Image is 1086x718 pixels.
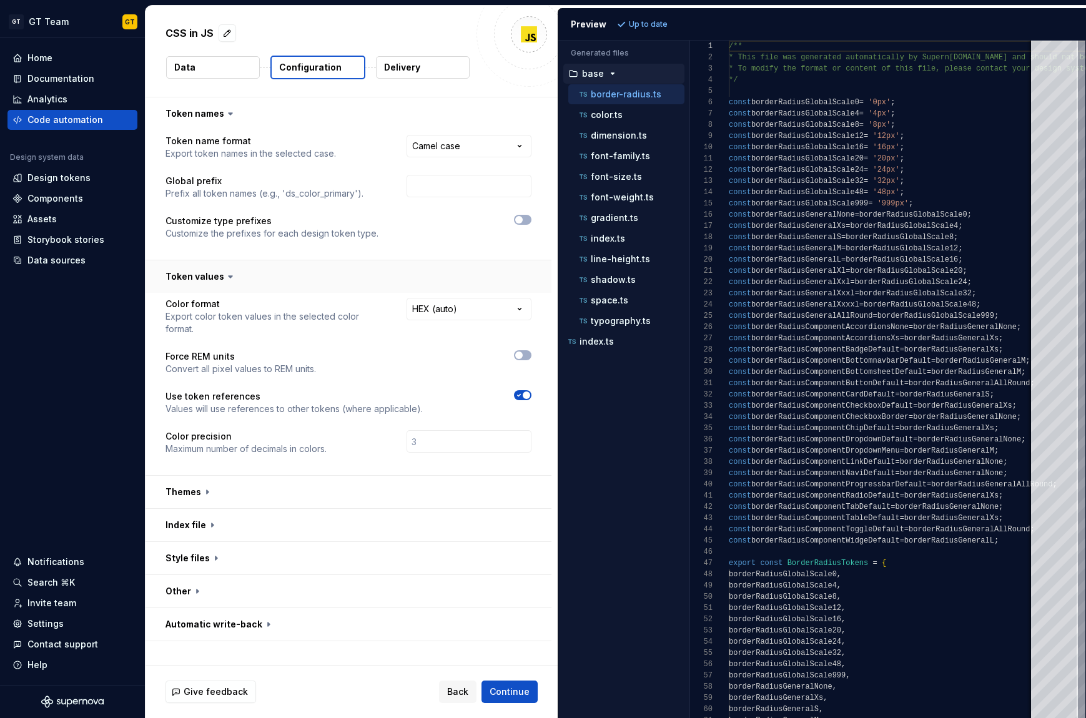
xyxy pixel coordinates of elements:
button: font-size.ts [568,170,684,184]
span: = [864,188,868,197]
div: 4 [690,74,713,86]
div: 2 [690,52,713,63]
span: ; [959,255,963,264]
span: ; [994,312,999,320]
p: base [582,69,604,79]
span: borderRadiusGlobalScale4 [851,222,959,230]
span: borderRadiusGlobalScale20 [851,267,963,275]
span: borderRadiusGeneralM [904,446,994,455]
div: 3 [690,63,713,74]
span: borderRadiusGlobalScale999 [751,199,868,208]
span: ; [1017,413,1021,421]
span: const [729,210,751,219]
span: borderRadiusGeneralNone [918,435,1022,444]
span: = [914,435,918,444]
span: = [900,446,904,455]
span: borderRadiusGeneralXxxxl [751,300,859,309]
span: borderRadiusGeneralM [751,244,841,253]
span: borderRadiusGlobalScale0 [751,98,859,107]
button: Give feedback [165,681,256,703]
span: const [729,244,751,253]
p: Prefix all token names (e.g., 'ds_color_primary'). [165,187,363,200]
p: Token name format [165,135,336,147]
span: borderRadiusGlobalScale24 [751,165,864,174]
p: Delivery [384,61,420,74]
span: borderRadiusGlobalScale0 [859,210,967,219]
span: ; [972,289,976,298]
div: 34 [690,411,713,423]
span: borderRadiusGeneralL [751,255,841,264]
span: const [729,98,751,107]
span: borderRadiusComponentBottomnavbarDefault [751,357,931,365]
span: const [729,199,751,208]
button: Contact support [7,634,137,654]
div: 12 [690,164,713,175]
p: Up to date [629,19,668,29]
p: border-radius.ts [591,89,661,99]
div: 16 [690,209,713,220]
button: Configuration [270,56,365,79]
div: GT [125,17,135,27]
div: 38 [690,456,713,468]
p: Customize type prefixes [165,215,378,227]
span: = [864,177,868,185]
span: = [909,323,913,332]
span: borderRadiusComponentButtonDefault [751,379,904,388]
button: shadow.ts [568,273,684,287]
p: Configuration [279,61,342,74]
div: 17 [690,220,713,232]
span: = [859,120,864,129]
span: const [729,289,751,298]
p: Values will use references to other tokens (where applicable). [165,403,423,415]
span: const [729,334,751,343]
div: Preview [571,18,606,31]
span: borderRadiusGeneralXs [904,334,999,343]
div: 9 [690,130,713,142]
span: = [931,357,935,365]
span: const [729,278,751,287]
span: ; [994,424,999,433]
span: = [859,300,864,309]
span: ; [999,345,1003,354]
div: 10 [690,142,713,153]
button: font-family.ts [568,149,684,163]
div: Settings [27,617,64,630]
span: = [864,132,868,140]
button: font-weight.ts [568,190,684,204]
span: ; [999,334,1003,343]
div: 5 [690,86,713,97]
span: borderRadiusComponentBottomsheetDefault [751,368,927,376]
a: Design tokens [7,168,137,188]
p: Global prefix [165,175,363,187]
span: '20px' [873,154,900,163]
span: borderRadiusGeneralXs [918,401,1012,410]
span: const [729,120,751,129]
button: base [563,67,684,81]
span: = [841,233,846,242]
span: const [729,222,751,230]
span: borderRadiusGlobalScale16 [846,255,959,264]
span: const [729,143,751,152]
p: index.ts [591,234,625,243]
span: '32px' [873,177,900,185]
span: = [904,379,909,388]
span: borderRadiusGeneralAllRound [751,312,872,320]
span: ; [1012,401,1017,410]
span: borderRadiusGlobalScale12 [751,132,864,140]
span: ; [891,120,896,129]
span: const [729,188,751,197]
span: borderRadiusGeneralM [936,357,1026,365]
span: const [729,300,751,309]
p: CSS in JS [165,26,214,41]
p: Customize the prefixes for each design token type. [165,227,378,240]
span: ; [1026,357,1030,365]
button: dimension.ts [568,129,684,142]
span: = [864,143,868,152]
div: 1 [690,41,713,52]
button: Data [166,56,260,79]
span: ; [909,199,913,208]
a: Data sources [7,250,137,270]
div: 29 [690,355,713,366]
span: const [729,424,751,433]
span: borderRadiusComponentAccordionsXs [751,334,900,343]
